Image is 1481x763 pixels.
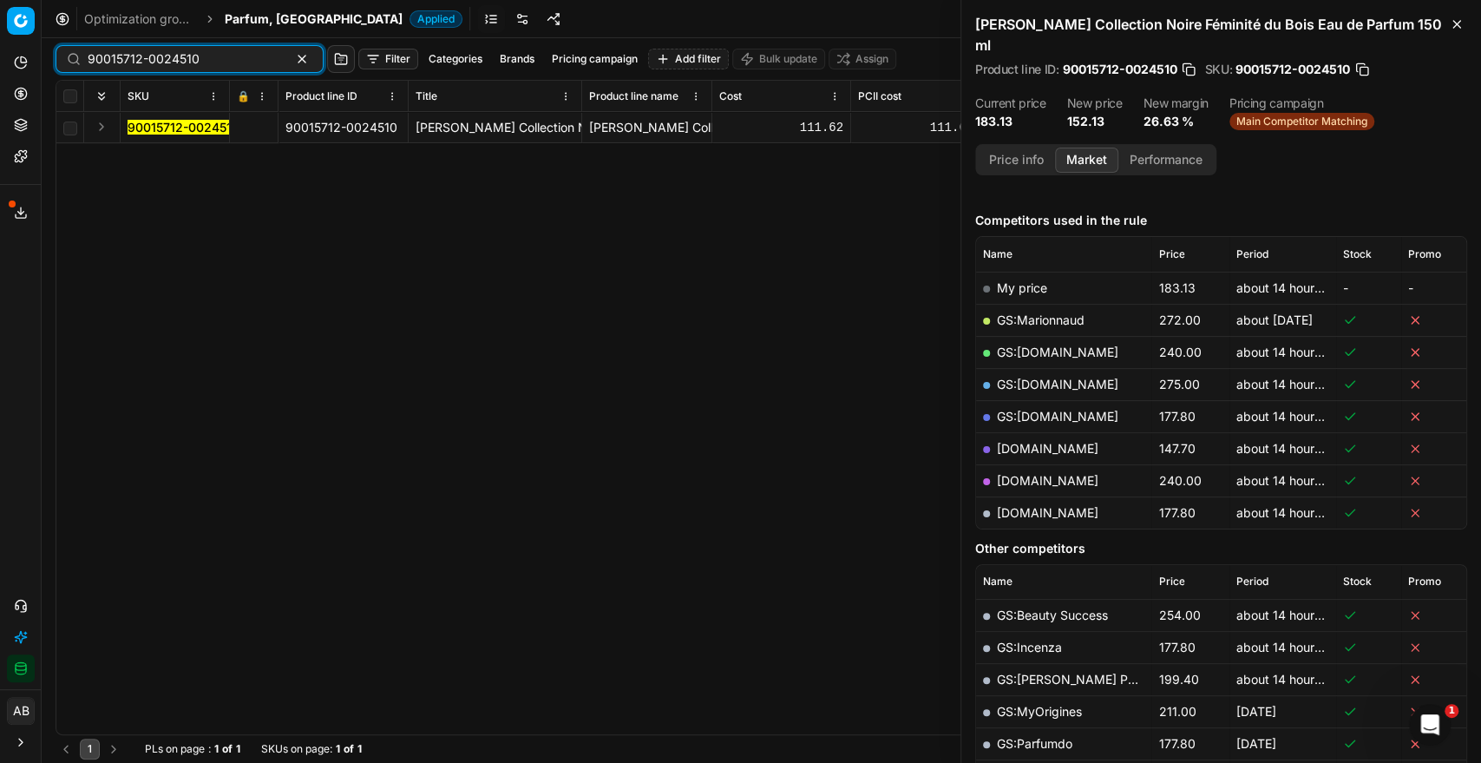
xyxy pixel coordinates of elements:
[545,49,645,69] button: Pricing campaign
[858,89,901,103] span: PCII cost
[1143,97,1209,109] dt: New margin
[344,742,354,756] strong: of
[1143,113,1209,130] dd: 26.63 %
[978,148,1055,173] button: Price info
[285,89,357,103] span: Product line ID
[1066,97,1122,109] dt: New price
[858,119,973,136] div: 111.62
[1236,672,1346,687] span: about 14 hours ago
[1236,247,1268,261] span: Period
[1158,736,1195,751] span: 177.80
[145,742,240,756] div: :
[1236,640,1346,654] span: about 14 hours ago
[1235,61,1350,78] span: 90015712-0024510
[1158,575,1184,589] span: Price
[358,49,418,69] button: Filter
[214,742,219,756] strong: 1
[1204,63,1232,76] span: SKU :
[84,10,195,28] a: Optimization groups
[128,89,149,103] span: SKU
[91,116,112,137] button: Expand
[589,119,704,136] div: [PERSON_NAME] Collection Noire Féminité du Bois Eau de Parfum 150 ml
[983,575,1012,589] span: Name
[975,14,1467,56] h2: [PERSON_NAME] Collection Noire Féminité du Bois Eau de Parfum 150 ml
[225,10,403,28] span: Parfum, [GEOGRAPHIC_DATA]
[1236,280,1346,295] span: about 14 hours ago
[416,120,830,135] span: [PERSON_NAME] Collection Noire Féminité du Bois Eau de Parfum 150 ml
[1158,312,1200,327] span: 272.00
[719,89,742,103] span: Cost
[422,49,489,69] button: Categories
[236,742,240,756] strong: 1
[56,739,124,760] nav: pagination
[997,377,1118,391] a: GS:[DOMAIN_NAME]
[128,119,239,136] button: 90015712-0024510
[285,119,401,136] div: 90015712-0024510
[975,63,1058,76] span: Product line ID :
[1066,113,1122,130] dd: 152.13
[1236,345,1346,359] span: about 14 hours ago
[1229,97,1374,109] dt: Pricing campaign
[997,280,1047,295] span: My price
[1236,377,1346,391] span: about 14 hours ago
[1236,505,1346,520] span: about 14 hours ago
[103,739,124,760] button: Go to next page
[410,10,462,28] span: Applied
[1336,272,1401,304] td: -
[1158,280,1195,295] span: 183.13
[1236,608,1346,622] span: about 14 hours ago
[1158,608,1200,622] span: 254.00
[997,473,1098,488] a: [DOMAIN_NAME]
[975,97,1045,109] dt: Current price
[997,640,1062,654] a: GS:Incenza
[1236,736,1276,751] span: [DATE]
[1343,247,1372,261] span: Stock
[128,120,239,135] mark: 90015712-0024510
[997,505,1098,520] a: [DOMAIN_NAME]
[1158,473,1201,488] span: 240.00
[416,89,437,103] span: Title
[975,113,1045,130] dd: 183.13
[997,704,1082,719] a: GS:MyOrigines
[1408,575,1441,589] span: Promo
[648,49,729,69] button: Add filter
[997,736,1072,751] a: GS:Parfumdo
[225,10,462,28] span: Parfum, [GEOGRAPHIC_DATA]Applied
[91,86,112,107] button: Expand all
[1236,441,1346,456] span: about 14 hours ago
[1409,704,1451,746] iframe: Intercom live chat
[84,10,462,28] nav: breadcrumb
[8,698,34,724] span: AB
[1158,345,1201,359] span: 240.00
[1229,113,1374,130] span: Main Competitor Matching
[997,345,1118,359] a: GS:[DOMAIN_NAME]
[261,742,332,756] span: SKUs on page :
[997,312,1085,327] a: GS:Marionnaud
[237,89,250,103] span: 🔒
[222,742,233,756] strong: of
[589,89,678,103] span: Product line name
[1055,148,1118,173] button: Market
[1062,61,1176,78] span: 90015712-0024510
[1158,377,1199,391] span: 275.00
[1158,409,1195,424] span: 177.80
[1158,640,1195,654] span: 177.80
[1236,409,1346,424] span: about 14 hours ago
[1445,704,1458,718] span: 1
[997,409,1118,424] a: GS:[DOMAIN_NAME]
[983,247,1012,261] span: Name
[1158,672,1198,687] span: 199.40
[1236,312,1313,327] span: about [DATE]
[829,49,896,69] button: Assign
[336,742,340,756] strong: 1
[997,441,1098,456] a: [DOMAIN_NAME]
[56,739,76,760] button: Go to previous page
[732,49,825,69] button: Bulk update
[1158,505,1195,520] span: 177.80
[88,50,278,68] input: Search by SKU or title
[719,119,843,136] div: 111.62
[357,742,362,756] strong: 1
[975,540,1467,557] h5: Other competitors
[997,672,1167,687] a: GS:[PERSON_NAME] Parfums
[1158,247,1184,261] span: Price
